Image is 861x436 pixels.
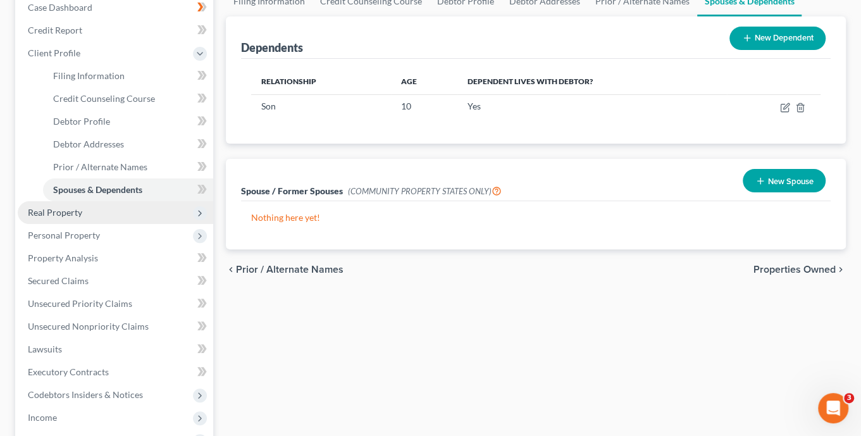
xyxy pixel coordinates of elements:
[28,389,143,400] span: Codebtors Insiders & Notices
[457,94,727,118] td: Yes
[18,270,213,292] a: Secured Claims
[53,70,125,81] span: Filing Information
[28,275,89,286] span: Secured Claims
[28,252,98,263] span: Property Analysis
[241,40,303,55] div: Dependents
[53,184,142,195] span: Spouses & Dependents
[391,69,458,94] th: Age
[28,344,62,354] span: Lawsuits
[18,247,213,270] a: Property Analysis
[844,393,854,403] span: 3
[53,139,124,149] span: Debtor Addresses
[28,25,82,35] span: Credit Report
[251,211,821,224] p: Nothing here yet!
[226,265,236,275] i: chevron_left
[53,116,110,127] span: Debtor Profile
[457,69,727,94] th: Dependent lives with debtor?
[729,27,826,50] button: New Dependent
[43,110,213,133] a: Debtor Profile
[28,298,132,309] span: Unsecured Priority Claims
[251,94,390,118] td: Son
[28,47,80,58] span: Client Profile
[391,94,458,118] td: 10
[753,265,846,275] button: Properties Owned chevron_right
[43,133,213,156] a: Debtor Addresses
[28,412,57,423] span: Income
[18,292,213,315] a: Unsecured Priority Claims
[53,93,155,104] span: Credit Counseling Course
[28,230,100,240] span: Personal Property
[53,161,147,172] span: Prior / Alternate Names
[18,338,213,361] a: Lawsuits
[348,186,502,196] span: (COMMUNITY PROPERTY STATES ONLY)
[43,156,213,178] a: Prior / Alternate Names
[18,361,213,383] a: Executory Contracts
[18,315,213,338] a: Unsecured Nonpriority Claims
[28,366,109,377] span: Executory Contracts
[251,69,390,94] th: Relationship
[743,169,826,192] button: New Spouse
[28,207,82,218] span: Real Property
[836,265,846,275] i: chevron_right
[43,65,213,87] a: Filing Information
[43,178,213,201] a: Spouses & Dependents
[241,185,343,196] span: Spouse / Former Spouses
[18,19,213,42] a: Credit Report
[43,87,213,110] a: Credit Counseling Course
[28,321,149,332] span: Unsecured Nonpriority Claims
[28,2,92,13] span: Case Dashboard
[818,393,848,423] iframe: Intercom live chat
[236,265,344,275] span: Prior / Alternate Names
[226,265,344,275] button: chevron_left Prior / Alternate Names
[753,265,836,275] span: Properties Owned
